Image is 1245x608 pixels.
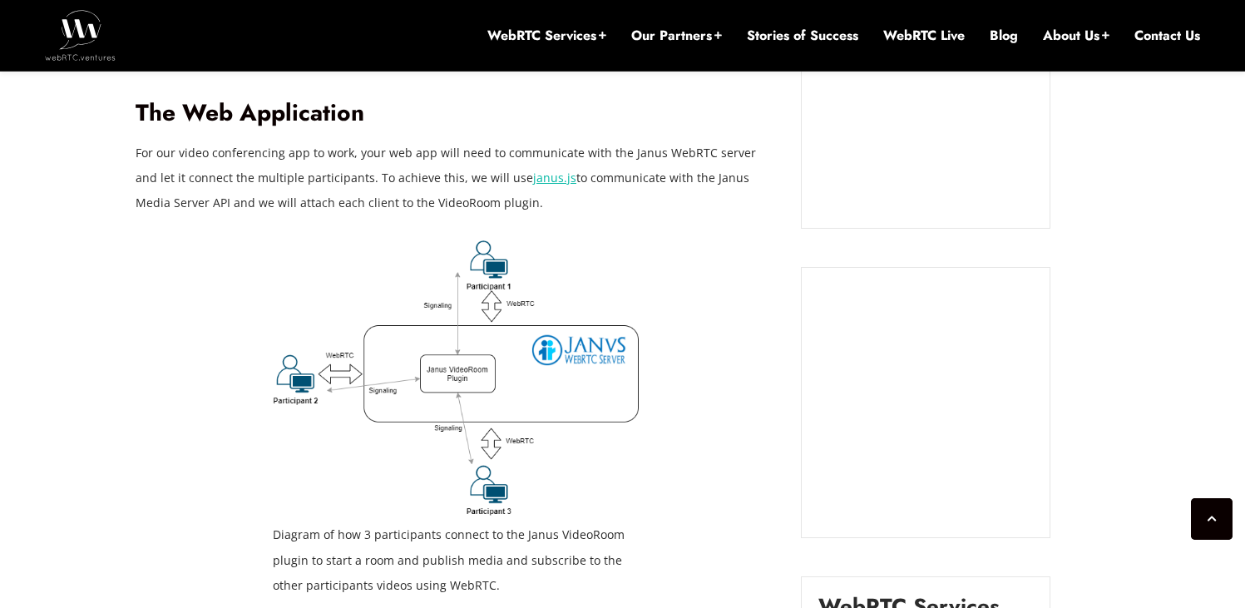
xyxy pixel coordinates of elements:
a: janus.js [533,170,576,185]
p: For our video conferencing app to work, your web app will need to communicate with the Janus WebR... [136,141,776,215]
a: Our Partners [631,27,722,45]
a: Contact Us [1134,27,1200,45]
h2: The Web Application [136,99,776,128]
a: About Us [1043,27,1109,45]
a: WebRTC Services [487,27,606,45]
a: WebRTC Live [883,27,965,45]
a: Blog [990,27,1018,45]
a: Stories of Success [747,27,858,45]
img: WebRTC.ventures [45,10,116,60]
iframe: Embedded CTA [818,284,1033,521]
figcaption: Diagram of how 3 participants connect to the Janus VideoRoom plugin to start a room and publish m... [273,522,639,597]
